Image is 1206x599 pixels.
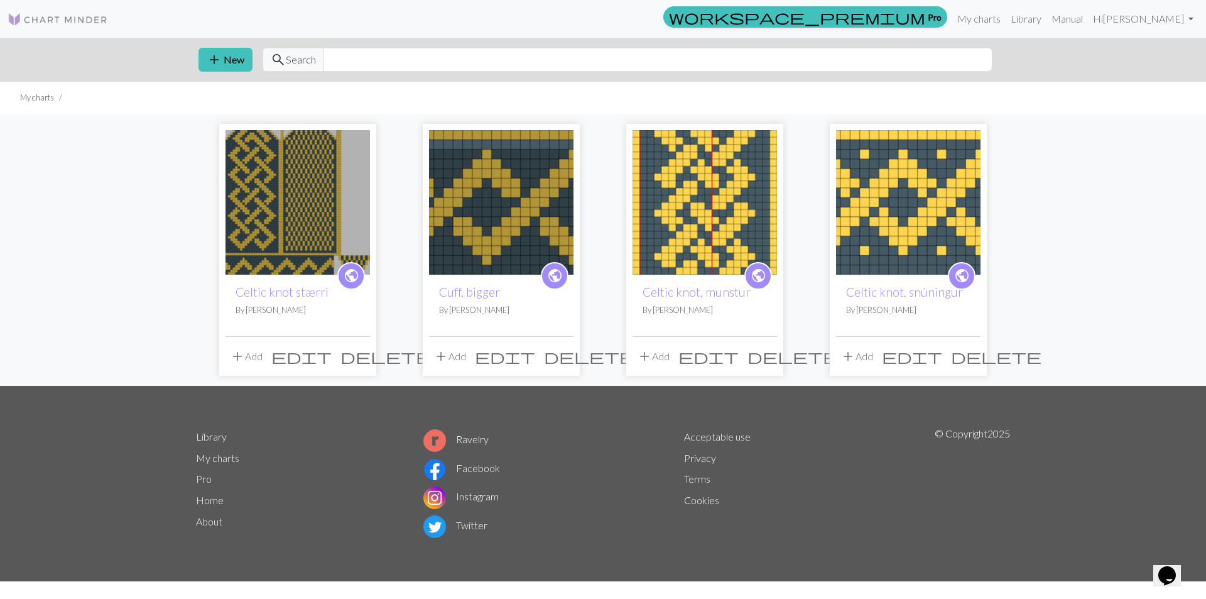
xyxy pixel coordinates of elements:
[674,344,743,368] button: Edit
[344,266,359,285] span: public
[196,515,222,527] a: About
[846,304,970,316] p: By [PERSON_NAME]
[954,263,970,289] i: public
[423,519,487,531] a: Twitter
[684,431,751,442] a: Acceptable use
[196,473,212,485] a: Pro
[633,344,674,368] button: Add
[423,490,499,502] a: Instagram
[643,285,751,299] a: Celtic knot, munstur
[684,473,710,485] a: Terms
[20,92,54,104] li: My charts
[475,348,535,365] span: edit
[547,266,563,285] span: public
[951,348,1041,365] span: delete
[747,348,838,365] span: delete
[439,285,500,299] a: Cuff, bigger
[286,52,316,67] span: Search
[423,458,446,481] img: Facebook logo
[743,344,842,368] button: Delete
[935,426,1010,541] p: © Copyright 2025
[429,195,573,207] a: Cuff, bigger
[954,266,970,285] span: public
[643,304,767,316] p: By [PERSON_NAME]
[236,304,360,316] p: By [PERSON_NAME]
[429,130,573,275] img: Cuff, bigger
[836,130,981,275] img: Celtic knot, snúningur
[633,130,777,275] img: Celtic knot, munstur
[267,344,336,368] button: Edit
[423,433,489,445] a: Ravelry
[470,344,540,368] button: Edit
[947,344,1046,368] button: Delete
[1046,6,1088,31] a: Manual
[225,344,267,368] button: Add
[433,348,448,365] span: add
[271,349,332,364] i: Edit
[196,452,239,464] a: My charts
[337,262,365,290] a: public
[633,195,777,207] a: Celtic knot, munstur
[669,8,925,26] span: workspace_premium
[236,285,329,299] a: Celtic knot stærri
[271,348,332,365] span: edit
[423,429,446,452] img: Ravelry logo
[439,304,563,316] p: By [PERSON_NAME]
[475,349,535,364] i: Edit
[751,263,766,289] i: public
[271,51,286,69] span: search
[877,344,947,368] button: Edit
[207,51,222,69] span: add
[541,262,568,290] a: public
[336,344,435,368] button: Delete
[8,12,108,27] img: Logo
[952,6,1006,31] a: My charts
[198,48,253,72] button: New
[882,348,942,365] span: edit
[751,266,766,285] span: public
[230,348,245,365] span: add
[637,348,652,365] span: add
[423,462,500,474] a: Facebook
[678,349,739,364] i: Edit
[196,431,227,442] a: Library
[684,452,716,464] a: Privacy
[846,285,963,299] a: Celtic knot, snúningur
[423,486,446,509] img: Instagram logo
[540,344,639,368] button: Delete
[344,263,359,289] i: public
[840,348,856,365] span: add
[423,515,446,538] img: Twitter logo
[1088,6,1198,31] a: Hi[PERSON_NAME]
[340,348,431,365] span: delete
[429,344,470,368] button: Add
[882,349,942,364] i: Edit
[225,195,370,207] a: Celtic knot stærri
[196,494,224,506] a: Home
[744,262,772,290] a: public
[1006,6,1046,31] a: Library
[678,348,739,365] span: edit
[836,344,877,368] button: Add
[544,348,634,365] span: delete
[225,130,370,275] img: Celtic knot stærri
[684,494,719,506] a: Cookies
[663,6,947,28] a: Pro
[1153,549,1193,586] iframe: chat widget
[547,263,563,289] i: public
[836,195,981,207] a: Celtic knot, snúningur
[948,262,975,290] a: public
